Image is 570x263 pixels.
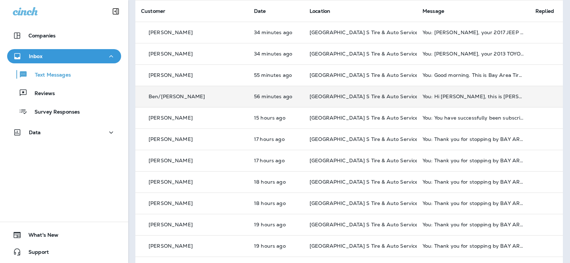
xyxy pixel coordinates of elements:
[310,29,418,36] span: [GEOGRAPHIC_DATA] S Tire & Auto Service
[423,179,524,185] div: You: Thank you for stopping by BAY AREA Point S Tire & Auto Service! If you're happy with the ser...
[254,94,298,99] p: Oct 7, 2025 09:40 AM
[7,28,121,43] button: Companies
[254,243,298,249] p: Oct 6, 2025 03:26 PM
[254,158,298,163] p: Oct 6, 2025 05:26 PM
[254,200,298,206] p: Oct 6, 2025 04:26 PM
[310,200,418,206] span: [GEOGRAPHIC_DATA] S Tire & Auto Service
[141,8,165,14] span: Customer
[423,158,524,163] div: You: Thank you for stopping by BAY AREA Point S Tire & Auto Service! If you're happy with the ser...
[149,158,193,163] p: [PERSON_NAME]
[7,49,121,63] button: Inbox
[254,136,298,142] p: Oct 6, 2025 05:26 PM
[149,94,205,99] p: Ben/[PERSON_NAME]
[149,243,193,249] p: [PERSON_NAME]
[254,8,266,14] span: Date
[423,51,524,57] div: You: Jeff, your 2013 TOYOTA TUNDRA is coming due for an oil change. Come into BAY AREA Point S Ti...
[29,130,41,135] p: Data
[7,85,121,100] button: Reviews
[423,200,524,206] div: You: Thank you for stopping by BAY AREA Point S Tire & Auto Service! If you're happy with the ser...
[7,125,121,140] button: Data
[27,109,80,116] p: Survey Responses
[149,51,193,57] p: [PERSON_NAME]
[149,30,193,35] p: [PERSON_NAME]
[254,72,298,78] p: Oct 7, 2025 09:41 AM
[535,8,554,14] span: Replied
[423,72,524,78] div: You: Good morning. This is Bay Area Tire. We have some information on your vehicle. Please give u...
[310,157,418,164] span: [GEOGRAPHIC_DATA] S Tire & Auto Service
[423,115,524,121] div: You: You have successfully been subscribed to messages from Bay Area Tire and Service. Reply HELP...
[310,93,418,100] span: [GEOGRAPHIC_DATA] S Tire & Auto Service
[310,136,418,142] span: [GEOGRAPHIC_DATA] S Tire & Auto Service
[149,179,193,185] p: [PERSON_NAME]
[21,232,58,241] span: What's New
[423,136,524,142] div: You: Thank you for stopping by BAY AREA Point S Tire & Auto Service! If you're happy with the ser...
[21,249,49,258] span: Support
[423,222,524,227] div: You: Thank you for stopping by BAY AREA Point S Tire & Auto Service! If you're happy with the ser...
[310,243,418,249] span: [GEOGRAPHIC_DATA] S Tire & Auto Service
[27,90,55,97] p: Reviews
[310,179,418,185] span: [GEOGRAPHIC_DATA] S Tire & Auto Service
[254,179,298,185] p: Oct 6, 2025 04:26 PM
[254,30,298,35] p: Oct 7, 2025 10:03 AM
[310,51,418,57] span: [GEOGRAPHIC_DATA] S Tire & Auto Service
[254,222,298,227] p: Oct 6, 2025 03:26 PM
[29,53,42,59] p: Inbox
[7,67,121,82] button: Text Messages
[423,30,524,35] div: You: Toni, your 2017 JEEP GRAND CHEROKEE is coming due for an oil change. Come into BAY AREA Poin...
[310,221,418,228] span: [GEOGRAPHIC_DATA] S Tire & Auto Service
[423,243,524,249] div: You: Thank you for stopping by BAY AREA Point S Tire & Auto Service! If you're happy with the ser...
[28,72,71,79] p: Text Messages
[423,8,444,14] span: Message
[149,136,193,142] p: [PERSON_NAME]
[149,200,193,206] p: [PERSON_NAME]
[149,222,193,227] p: [PERSON_NAME]
[254,115,298,121] p: Oct 6, 2025 06:52 PM
[106,4,126,19] button: Collapse Sidebar
[28,33,56,38] p: Companies
[7,228,121,242] button: What's New
[310,8,330,14] span: Location
[149,115,193,121] p: [PERSON_NAME]
[310,72,418,78] span: [GEOGRAPHIC_DATA] S Tire & Auto Service
[149,72,193,78] p: [PERSON_NAME]
[254,51,298,57] p: Oct 7, 2025 10:03 AM
[7,104,121,119] button: Survey Responses
[7,245,121,259] button: Support
[310,115,418,121] span: [GEOGRAPHIC_DATA] S Tire & Auto Service
[423,94,524,99] div: You: Hi Colleen, this is Andrew from Bay Area Tire, please give us a call when you can. We need t...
